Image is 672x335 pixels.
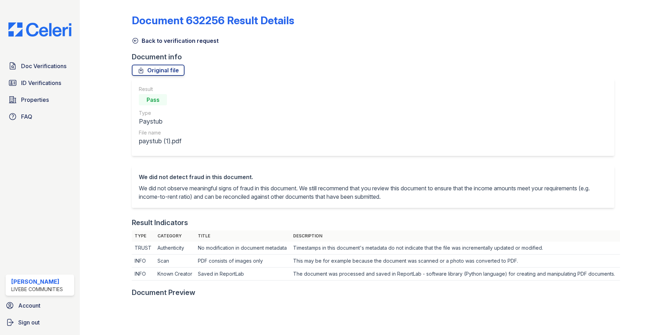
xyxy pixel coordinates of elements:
th: Description [290,230,620,242]
div: Result [139,86,181,93]
a: Account [3,298,77,313]
td: Saved in ReportLab [195,268,290,281]
div: LiveBe Communities [11,286,63,293]
div: File name [139,129,181,136]
td: Scan [155,255,195,268]
th: Type [132,230,154,242]
td: PDF consists of images only [195,255,290,268]
a: Doc Verifications [6,59,74,73]
a: ID Verifications [6,76,74,90]
span: Properties [21,96,49,104]
iframe: chat widget [642,307,665,328]
div: Document info [132,52,620,62]
td: Known Creator [155,268,195,281]
div: Result Indicators [132,218,188,228]
a: Back to verification request [132,37,219,45]
div: We did not detect fraud in this document. [139,173,607,181]
img: CE_Logo_Blue-a8612792a0a2168367f1c8372b55b34899dd931a85d93a1a3d3e32e68fde9ad4.png [3,22,77,37]
span: Doc Verifications [21,62,66,70]
a: Document 632256 Result Details [132,14,294,27]
td: INFO [132,255,154,268]
td: INFO [132,268,154,281]
a: Sign out [3,315,77,329]
a: FAQ [6,110,74,124]
div: Paystub [139,117,181,126]
td: This may be for example because the document was scanned or a photo was converted to PDF. [290,255,620,268]
p: We did not observe meaningful signs of fraud in this document. We still recommend that you review... [139,184,607,201]
div: Pass [139,94,167,105]
a: Properties [6,93,74,107]
td: TRUST [132,242,154,255]
a: Original file [132,65,185,76]
span: FAQ [21,112,32,121]
span: ID Verifications [21,79,61,87]
div: [PERSON_NAME] [11,277,63,286]
div: Type [139,110,181,117]
td: No modification in document metadata [195,242,290,255]
td: Authenticity [155,242,195,255]
th: Category [155,230,195,242]
div: Document Preview [132,288,195,297]
th: Title [195,230,290,242]
td: Timestamps in this document's metadata do not indicate that the file was incrementally updated or... [290,242,620,255]
div: paystub (1).pdf [139,136,181,146]
span: Sign out [18,318,40,327]
td: The document was processed and saved in ReportLab - software library (Python language) for creati... [290,268,620,281]
span: Account [18,301,40,310]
